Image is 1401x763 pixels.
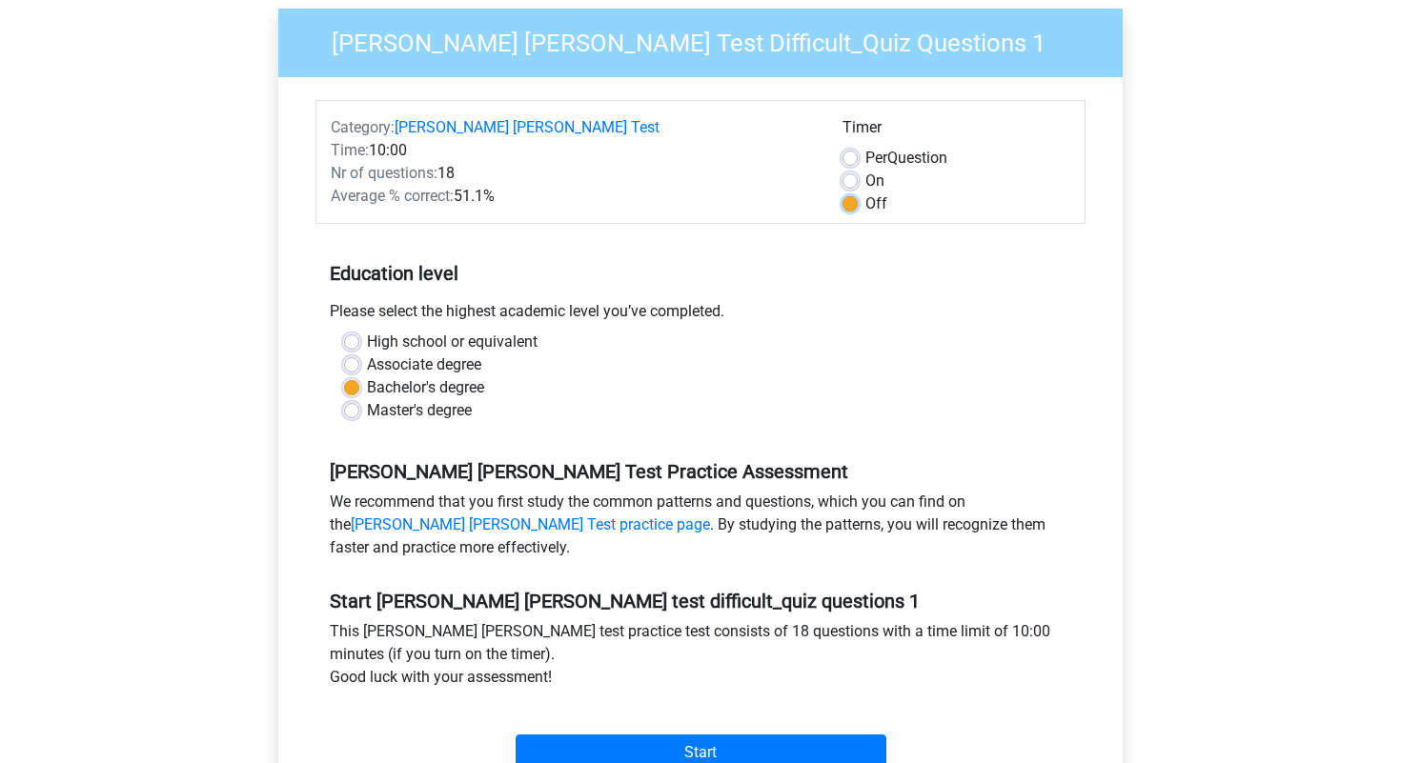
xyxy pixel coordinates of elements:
[367,353,481,376] label: Associate degree
[395,118,660,136] a: [PERSON_NAME] [PERSON_NAME] Test
[367,376,484,399] label: Bachelor's degree
[367,331,538,353] label: High school or equivalent
[330,590,1071,612] h5: Start [PERSON_NAME] [PERSON_NAME] test difficult_quiz questions 1
[330,460,1071,483] h5: [PERSON_NAME] [PERSON_NAME] Test Practice Assessment
[331,118,395,136] span: Category:
[315,620,1086,696] div: This [PERSON_NAME] [PERSON_NAME] test practice test consists of 18 questions with a time limit of...
[315,491,1086,567] div: We recommend that you first study the common patterns and questions, which you can find on the . ...
[309,21,1108,58] h3: [PERSON_NAME] [PERSON_NAME] Test Difficult_Quiz Questions 1
[865,149,887,167] span: Per
[865,147,947,170] label: Question
[865,192,887,215] label: Off
[331,141,369,159] span: Time:
[331,164,437,182] span: Nr of questions:
[330,254,1071,292] h5: Education level
[316,139,828,162] div: 10:00
[865,170,884,192] label: On
[351,515,710,533] a: [PERSON_NAME] [PERSON_NAME] Test practice page
[315,300,1086,331] div: Please select the highest academic level you’ve completed.
[367,399,472,422] label: Master's degree
[331,187,454,205] span: Average % correct:
[843,116,1070,147] div: Timer
[316,162,828,185] div: 18
[316,185,828,208] div: 51.1%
